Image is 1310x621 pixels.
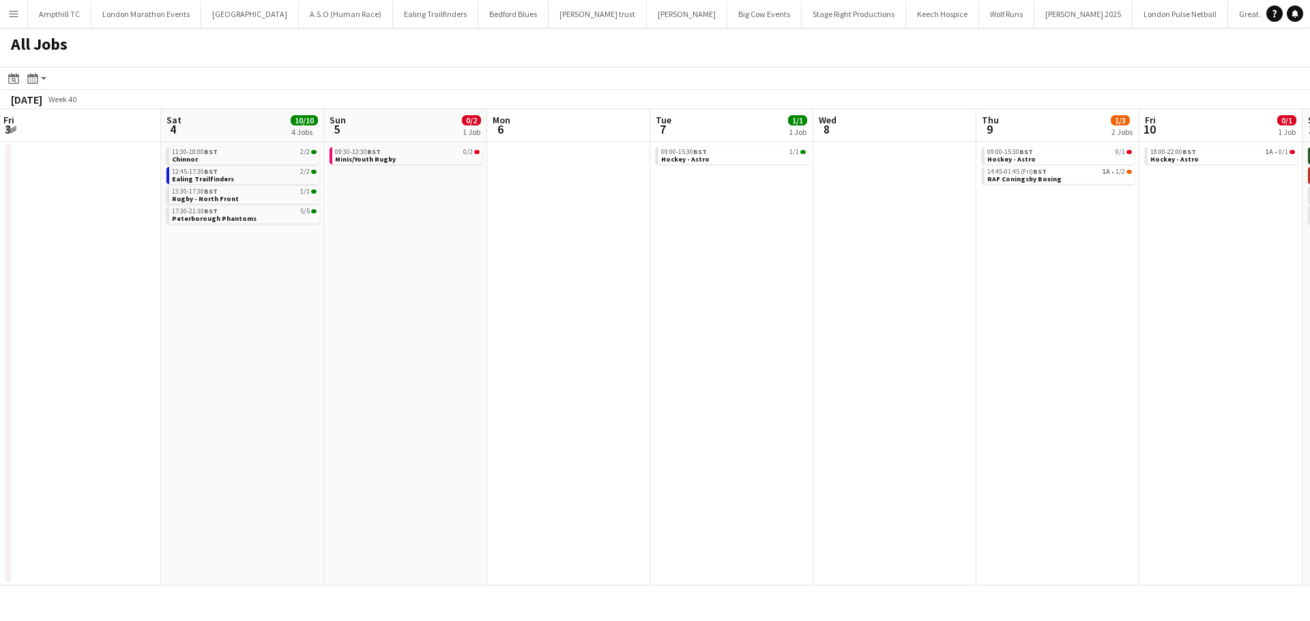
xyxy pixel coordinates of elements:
span: 10 [1143,121,1156,137]
span: 7 [654,121,671,137]
span: BST [204,187,218,196]
span: 1/2 [1126,170,1132,174]
button: Ampthill TC [28,1,91,27]
span: 1/1 [788,115,807,125]
div: 09:00-15:30BST0/1Hockey - Astro [982,147,1135,167]
div: 12:45-17:30BST2/2Ealing Trailfinders [166,167,319,187]
a: 09:00-15:30BST1/1Hockey - Astro [661,147,806,163]
span: 09:00-15:30 [987,149,1033,155]
span: 18:00-22:00 [1150,149,1196,155]
span: 0/1 [1279,149,1288,155]
button: Stage Right Productions [802,1,906,27]
span: 14:45-01:45 (Fri) [987,168,1047,175]
div: 14:45-01:45 (Fri)BST1A•1/2RAF Coningsby Boxing [982,167,1135,187]
span: 5/5 [300,208,310,215]
a: 11:30-18:00BST2/2Chinnor [172,147,317,163]
a: 14:45-01:45 (Fri)BST1A•1/2RAF Coningsby Boxing [987,167,1132,183]
div: 2 Jobs [1111,127,1133,137]
div: 17:30-21:30BST5/5Peterborough Phantoms [166,207,319,226]
span: Thu [982,114,999,126]
span: 9 [980,121,999,137]
button: A.S.O (Human Race) [299,1,393,27]
span: Ealing Trailfinders [172,175,234,183]
button: Keech Hospice [906,1,979,27]
div: 09:00-15:30BST1/1Hockey - Astro [656,147,809,167]
span: 0/1 [1290,150,1295,154]
button: Wolf Runs [979,1,1034,27]
span: 0/1 [1126,150,1132,154]
span: Hockey - Astro [661,155,710,164]
span: 2/2 [300,149,310,155]
button: Bedford Blues [478,1,549,27]
span: 2/2 [311,150,317,154]
span: 5/5 [311,209,317,213]
span: 5 [327,121,346,137]
span: 1/3 [1111,115,1130,125]
span: BST [204,167,218,176]
div: 13:30-17:30BST1/1Rugby - North Front [166,187,319,207]
div: 18:00-22:00BST1A•0/1Hockey - Astro [1145,147,1298,167]
span: 1/1 [300,188,310,195]
a: 09:00-15:30BST0/1Hockey - Astro [987,147,1132,163]
div: 1 Job [789,127,806,137]
a: 09:30-12:30BST0/2Minis/Youth Rugby [335,147,480,163]
span: Hockey - Astro [1150,155,1199,164]
span: 3 [1,121,14,137]
span: RAF Coningsby Boxing [987,175,1062,183]
span: Fri [1145,114,1156,126]
span: 09:30-12:30 [335,149,381,155]
a: 12:45-17:30BST2/2Ealing Trailfinders [172,167,317,183]
span: 10/10 [291,115,318,125]
span: 13:30-17:30 [172,188,218,195]
div: 1 Job [463,127,480,137]
span: Week 40 [45,94,79,104]
span: Sun [330,114,346,126]
span: Minis/Youth Rugby [335,155,396,164]
span: BST [204,147,218,156]
span: 17:30-21:30 [172,208,218,215]
button: Big Cow Events [727,1,802,27]
span: 0/1 [1277,115,1296,125]
span: 2/2 [311,170,317,174]
button: [PERSON_NAME] 2025 [1034,1,1133,27]
span: 1/1 [789,149,799,155]
div: [DATE] [11,93,42,106]
button: [GEOGRAPHIC_DATA] [201,1,299,27]
div: • [1150,149,1295,155]
span: Tue [656,114,671,126]
span: 4 [164,121,181,137]
span: 0/2 [462,115,481,125]
span: 2/2 [300,168,310,175]
span: 1/1 [800,150,806,154]
span: 0/1 [1116,149,1125,155]
span: BST [1019,147,1033,156]
span: Wed [819,114,836,126]
span: BST [1033,167,1047,176]
span: Chinnor [172,155,198,164]
span: BST [1182,147,1196,156]
span: 12:45-17:30 [172,168,218,175]
button: Ealing Trailfinders [393,1,478,27]
span: 0/2 [474,150,480,154]
span: 1/1 [311,190,317,194]
span: 1A [1266,149,1273,155]
span: Peterborough Phantoms [172,214,257,223]
span: Hockey - Astro [987,155,1036,164]
button: London Pulse Netball [1133,1,1228,27]
span: Sat [166,114,181,126]
span: Rugby - North Front [172,194,239,203]
span: BST [367,147,381,156]
a: 13:30-17:30BST1/1Rugby - North Front [172,187,317,202]
button: [PERSON_NAME] [647,1,727,27]
div: 4 Jobs [291,127,317,137]
div: • [987,168,1132,175]
button: [PERSON_NAME] trust [549,1,647,27]
span: 1A [1103,168,1110,175]
span: BST [693,147,707,156]
span: 09:00-15:30 [661,149,707,155]
span: Fri [3,114,14,126]
div: 09:30-12:30BST0/2Minis/Youth Rugby [330,147,482,167]
span: Mon [493,114,510,126]
span: 0/2 [463,149,473,155]
div: 1 Job [1278,127,1296,137]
